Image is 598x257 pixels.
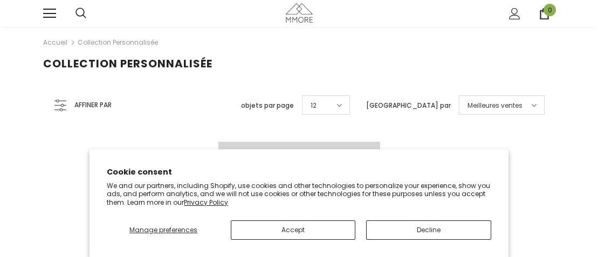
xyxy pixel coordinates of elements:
a: Privacy Policy [184,198,228,207]
button: Accept [231,220,355,240]
a: Collection personnalisée [78,38,158,47]
span: Manage preferences [129,225,197,234]
span: Affiner par [74,99,112,111]
img: Cas MMORE [286,3,313,22]
label: objets par page [241,100,294,111]
label: [GEOGRAPHIC_DATA] par [366,100,451,111]
a: Accueil [43,36,67,49]
span: 0 [544,4,556,16]
span: 12 [311,100,317,111]
button: Decline [366,220,491,240]
a: 0 [539,8,550,19]
span: Collection personnalisée [43,56,212,71]
span: Meilleures ventes [468,100,523,111]
button: Manage preferences [107,220,220,240]
p: We and our partners, including Shopify, use cookies and other technologies to personalize your ex... [107,182,491,207]
h2: Cookie consent [107,166,491,178]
